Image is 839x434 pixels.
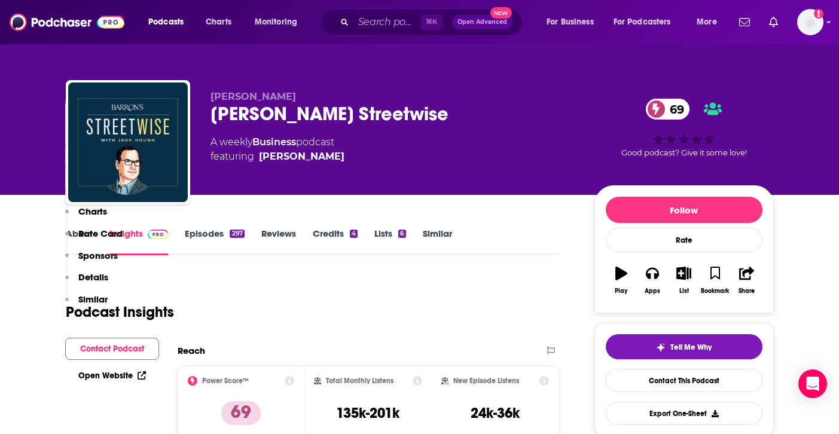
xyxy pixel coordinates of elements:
button: Rate Card [65,228,123,250]
span: 69 [658,99,690,120]
span: Charts [206,14,231,30]
span: Monitoring [255,14,297,30]
div: 297 [230,230,244,238]
button: List [668,259,699,302]
button: Export One-Sheet [606,402,762,425]
input: Search podcasts, credits, & more... [353,13,420,32]
span: featuring [210,149,344,164]
img: tell me why sparkle [656,343,666,352]
button: tell me why sparkleTell Me Why [606,334,762,359]
a: Lists6 [374,228,405,255]
h3: 24k-36k [471,404,520,422]
button: Follow [606,197,762,223]
button: Bookmark [700,259,731,302]
button: Contact Podcast [65,338,159,360]
a: Show notifications dropdown [734,12,755,32]
a: Similar [423,228,452,255]
span: Podcasts [148,14,184,30]
button: open menu [538,13,609,32]
h3: 135k-201k [336,404,399,422]
span: For Podcasters [614,14,671,30]
a: Reviews [261,228,296,255]
p: Rate Card [78,228,123,239]
span: ⌘ K [420,14,443,30]
h2: New Episode Listens [453,377,519,385]
a: Show notifications dropdown [764,12,783,32]
div: [PERSON_NAME] [259,149,344,164]
img: Barron's Streetwise [68,82,188,202]
span: More [697,14,717,30]
div: Bookmark [701,288,729,295]
a: Business [252,136,296,148]
div: Search podcasts, credits, & more... [332,8,534,36]
div: A weekly podcast [210,135,344,164]
a: Charts [198,13,239,32]
span: Open Advanced [457,19,507,25]
button: Details [65,271,108,294]
div: Share [739,288,755,295]
div: Play [615,288,627,295]
button: open menu [688,13,732,32]
div: 69Good podcast? Give it some love! [594,91,774,165]
div: 6 [398,230,405,238]
div: Open Intercom Messenger [798,369,827,398]
a: Credits4 [313,228,358,255]
div: Apps [645,288,660,295]
div: List [679,288,689,295]
button: open menu [246,13,313,32]
span: Tell Me Why [670,343,712,352]
button: Play [606,259,637,302]
button: Apps [637,259,668,302]
a: Contact This Podcast [606,369,762,392]
span: New [490,7,512,19]
button: open menu [606,13,688,32]
img: Podchaser - Follow, Share and Rate Podcasts [10,11,124,33]
button: Similar [65,294,108,316]
p: Sponsors [78,250,118,261]
span: Logged in as Ruth_Nebius [797,9,823,35]
button: Show profile menu [797,9,823,35]
img: User Profile [797,9,823,35]
button: Open AdvancedNew [452,15,512,29]
button: Share [731,259,762,302]
svg: Add a profile image [814,9,823,19]
button: open menu [140,13,199,32]
span: Good podcast? Give it some love! [621,148,747,157]
h2: Total Monthly Listens [326,377,393,385]
div: 4 [350,230,358,238]
p: 69 [221,401,261,425]
h2: Reach [178,345,205,356]
a: Episodes297 [185,228,244,255]
span: For Business [547,14,594,30]
a: Open Website [78,371,146,381]
span: [PERSON_NAME] [210,91,296,102]
h2: Power Score™ [202,377,249,385]
button: Sponsors [65,250,118,272]
div: Rate [606,228,762,252]
p: Similar [78,294,108,305]
p: Details [78,271,108,283]
a: 69 [646,99,690,120]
